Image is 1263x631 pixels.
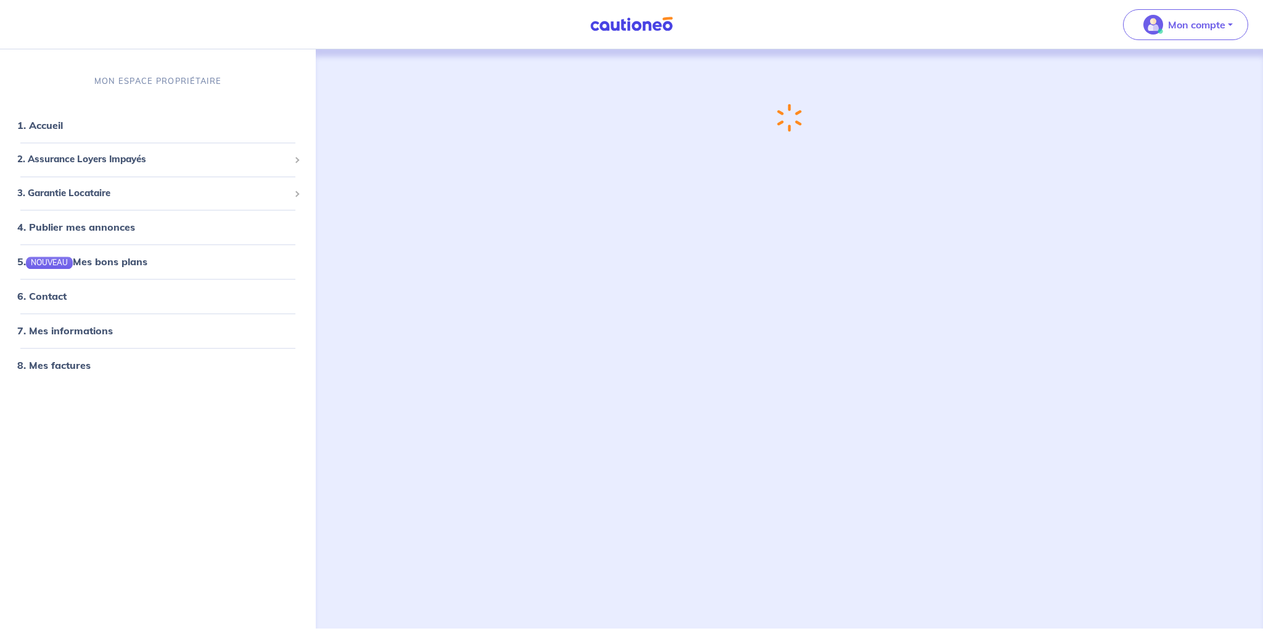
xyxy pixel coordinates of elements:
span: 2. Assurance Loyers Impayés [17,153,289,167]
a: 6. Contact [17,291,67,303]
div: 8. Mes factures [5,353,311,378]
div: 4. Publier mes annonces [5,215,311,240]
a: 5.NOUVEAUMes bons plans [17,256,147,268]
img: loading-spinner [775,102,803,134]
div: 6. Contact [5,284,311,309]
img: illu_account_valid_menu.svg [1143,15,1163,35]
span: 3. Garantie Locataire [17,186,289,200]
a: 8. Mes factures [17,360,91,372]
p: Mon compte [1168,17,1225,32]
div: 5.NOUVEAUMes bons plans [5,250,311,274]
div: 7. Mes informations [5,319,311,344]
img: Cautioneo [585,17,678,32]
div: 1. Accueil [5,113,311,138]
a: 7. Mes informations [17,325,113,337]
div: 3. Garantie Locataire [5,181,311,205]
button: illu_account_valid_menu.svgMon compte [1123,9,1248,40]
p: MON ESPACE PROPRIÉTAIRE [94,75,221,87]
a: 1. Accueil [17,120,63,132]
a: 4. Publier mes annonces [17,221,135,234]
div: 2. Assurance Loyers Impayés [5,148,311,172]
